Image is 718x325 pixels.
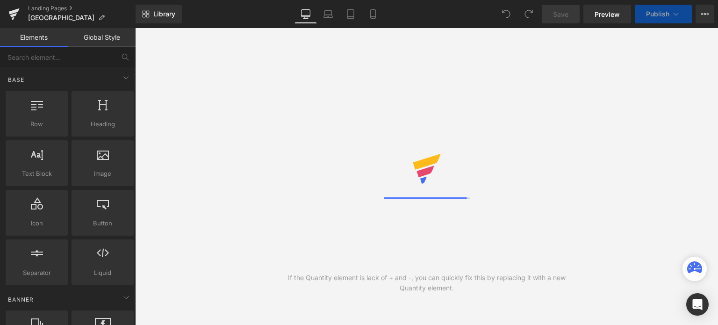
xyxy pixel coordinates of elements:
span: Separator [8,268,65,278]
button: Redo [519,5,538,23]
span: Icon [8,218,65,228]
span: Library [153,10,175,18]
button: More [696,5,714,23]
span: Heading [74,119,131,129]
a: Landing Pages [28,5,136,12]
a: Desktop [294,5,317,23]
span: Publish [646,10,669,18]
span: Button [74,218,131,228]
a: Global Style [68,28,136,47]
span: Preview [595,9,620,19]
div: Open Intercom Messenger [686,293,709,316]
button: Undo [497,5,516,23]
button: Publish [635,5,692,23]
span: [GEOGRAPHIC_DATA] [28,14,94,22]
span: Text Block [8,169,65,179]
span: Save [553,9,568,19]
a: Tablet [339,5,362,23]
a: Mobile [362,5,384,23]
span: Banner [7,295,35,304]
a: Preview [583,5,631,23]
span: Row [8,119,65,129]
a: New Library [136,5,182,23]
span: Image [74,169,131,179]
div: If the Quantity element is lack of + and -, you can quickly fix this by replacing it with a new Q... [281,273,573,293]
span: Liquid [74,268,131,278]
a: Laptop [317,5,339,23]
span: Base [7,75,25,84]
